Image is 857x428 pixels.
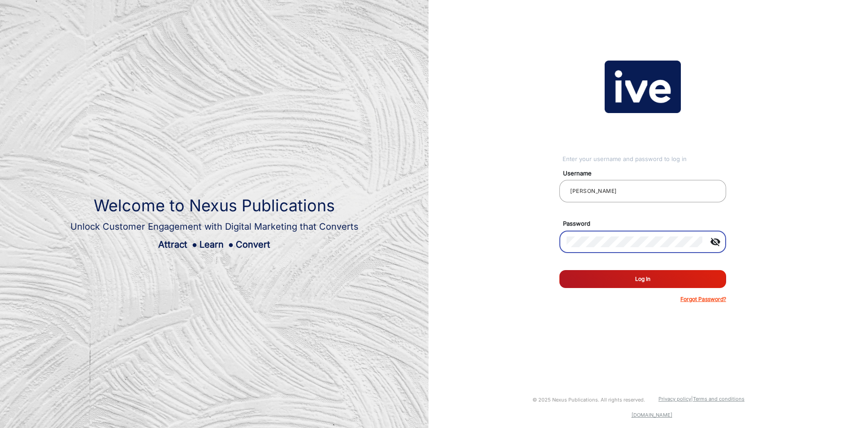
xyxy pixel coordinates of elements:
[567,186,719,197] input: Your username
[70,220,359,233] div: Unlock Customer Engagement with Digital Marketing that Converts
[556,169,736,178] mat-label: Username
[632,412,672,418] a: [DOMAIN_NAME]
[563,155,726,164] div: Enter your username and password to log in
[691,396,693,402] a: |
[705,236,726,247] mat-icon: visibility_off
[70,238,359,251] div: Attract Learn Convert
[192,239,197,250] span: ●
[680,295,726,303] p: Forgot Password?
[532,397,645,403] small: © 2025 Nexus Publications. All rights reserved.
[605,61,681,114] img: vmg-logo
[70,196,359,215] h1: Welcome to Nexus Publications
[658,396,691,402] a: Privacy policy
[228,239,234,250] span: ●
[556,219,736,228] mat-label: Password
[559,270,726,288] button: Log In
[693,396,744,402] a: Terms and conditions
